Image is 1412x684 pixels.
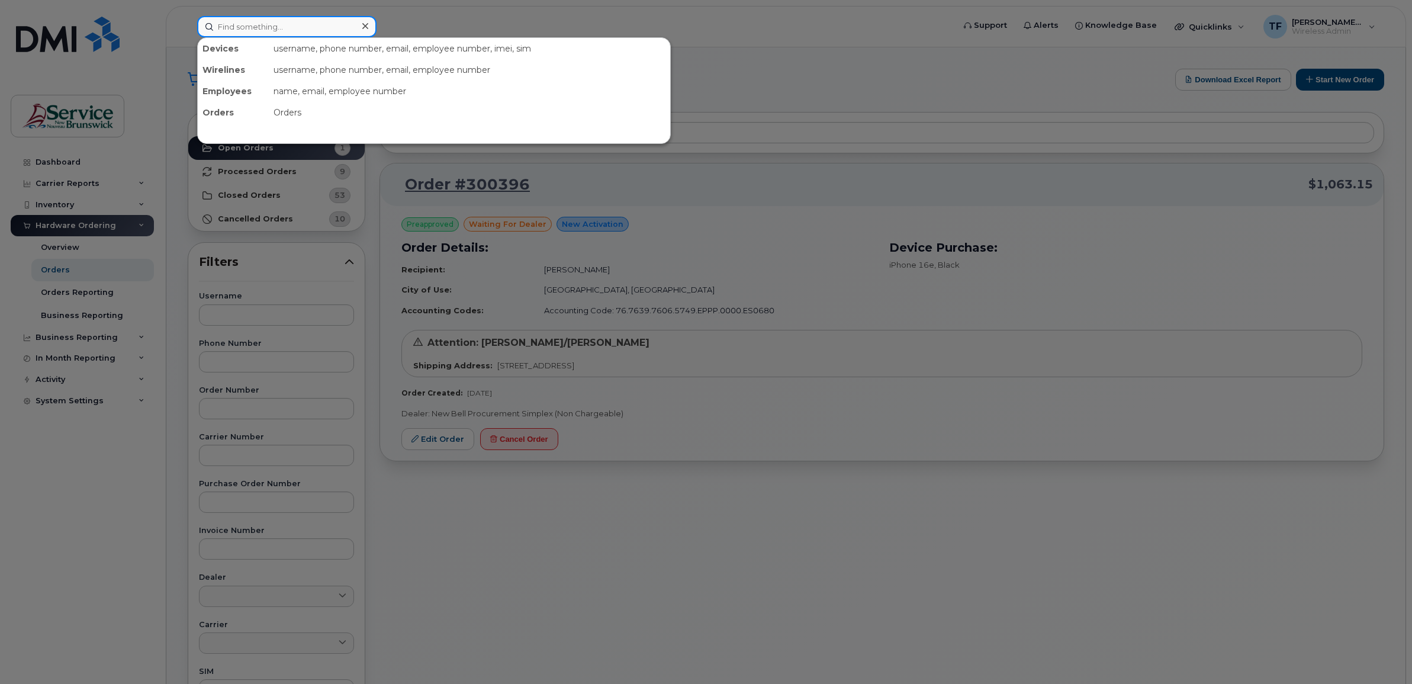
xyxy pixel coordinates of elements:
div: Employees [198,81,269,102]
div: name, email, employee number [269,81,670,102]
div: Orders [198,102,269,123]
div: username, phone number, email, employee number [269,59,670,81]
div: username, phone number, email, employee number, imei, sim [269,38,670,59]
div: Orders [269,102,670,123]
div: Devices [198,38,269,59]
div: Wirelines [198,59,269,81]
